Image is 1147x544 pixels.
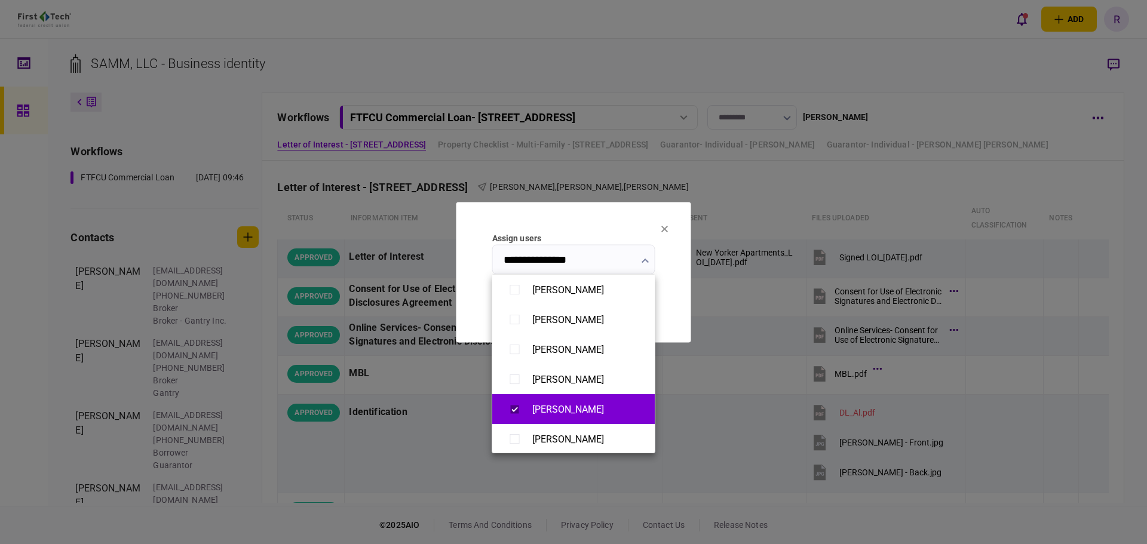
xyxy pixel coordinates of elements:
[504,369,643,390] button: [PERSON_NAME]
[532,404,604,415] div: [PERSON_NAME]
[532,374,604,385] div: [PERSON_NAME]
[532,434,604,445] div: [PERSON_NAME]
[532,344,604,355] div: [PERSON_NAME]
[504,399,643,420] button: [PERSON_NAME]
[532,314,604,325] div: [PERSON_NAME]
[504,279,643,300] button: [PERSON_NAME]
[504,429,643,450] button: [PERSON_NAME]
[532,284,604,296] div: [PERSON_NAME]
[504,309,643,330] button: [PERSON_NAME]
[504,339,643,360] button: [PERSON_NAME]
